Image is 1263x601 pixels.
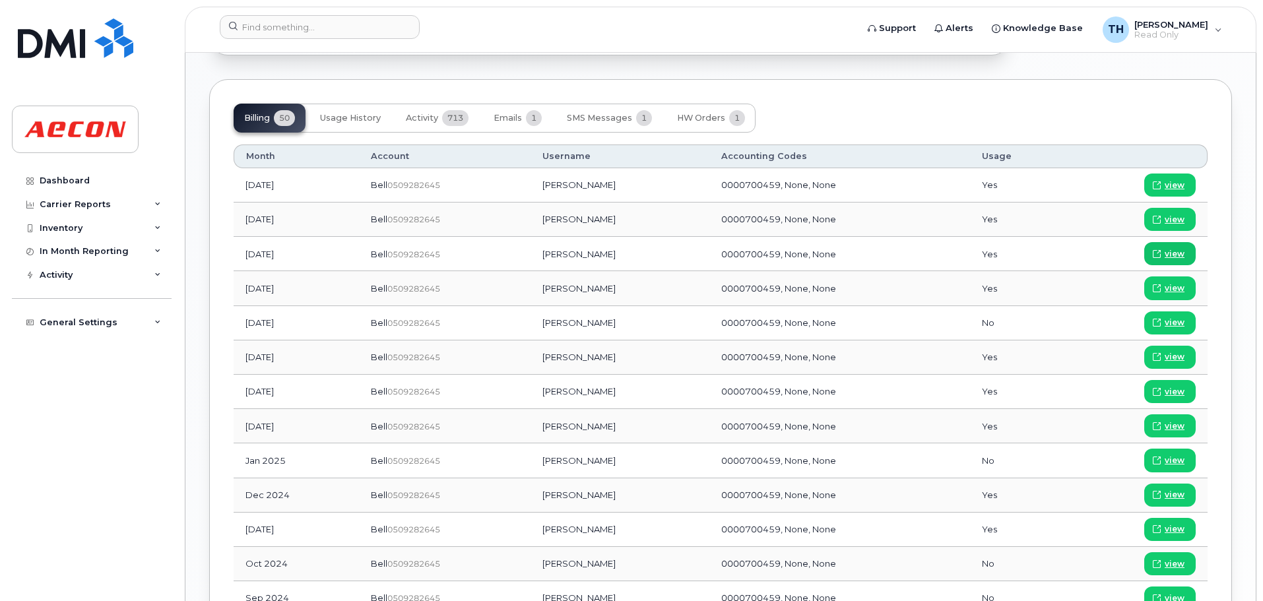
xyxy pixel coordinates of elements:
[721,490,836,500] span: 0000700459, None, None
[1165,248,1184,260] span: view
[721,214,836,224] span: 0000700459, None, None
[1134,19,1208,30] span: [PERSON_NAME]
[1144,346,1196,369] a: view
[234,271,359,305] td: [DATE]
[406,113,438,123] span: Activity
[1165,455,1184,466] span: view
[234,203,359,237] td: [DATE]
[387,284,440,294] span: 0509282645
[371,317,387,328] span: Bell
[531,144,709,168] th: Username
[371,455,387,466] span: Bell
[970,443,1068,478] td: No
[494,113,522,123] span: Emails
[1144,484,1196,507] a: view
[531,443,709,478] td: [PERSON_NAME]
[721,249,836,259] span: 0000700459, None, None
[1165,558,1184,570] span: view
[970,340,1068,375] td: Yes
[970,203,1068,237] td: Yes
[1165,282,1184,294] span: view
[1144,552,1196,575] a: view
[729,110,745,126] span: 1
[442,110,469,126] span: 713
[721,524,836,534] span: 0000700459, None, None
[1144,380,1196,403] a: view
[387,490,440,500] span: 0509282645
[721,317,836,328] span: 0000700459, None, None
[983,15,1092,42] a: Knowledge Base
[234,144,359,168] th: Month
[359,144,531,168] th: Account
[721,179,836,190] span: 0000700459, None, None
[234,478,359,513] td: Dec 2024
[925,15,983,42] a: Alerts
[970,478,1068,513] td: Yes
[970,547,1068,581] td: No
[531,306,709,340] td: [PERSON_NAME]
[371,249,387,259] span: Bell
[234,237,359,271] td: [DATE]
[526,110,542,126] span: 1
[531,375,709,409] td: [PERSON_NAME]
[709,144,970,168] th: Accounting Codes
[371,283,387,294] span: Bell
[1144,276,1196,300] a: view
[387,180,440,190] span: 0509282645
[970,144,1068,168] th: Usage
[1165,420,1184,432] span: view
[970,306,1068,340] td: No
[234,375,359,409] td: [DATE]
[970,271,1068,305] td: Yes
[1165,386,1184,398] span: view
[234,340,359,375] td: [DATE]
[531,340,709,375] td: [PERSON_NAME]
[1165,214,1184,226] span: view
[1165,317,1184,329] span: view
[371,558,387,569] span: Bell
[387,214,440,224] span: 0509282645
[721,421,836,431] span: 0000700459, None, None
[234,547,359,581] td: Oct 2024
[371,179,387,190] span: Bell
[567,113,632,123] span: SMS Messages
[531,237,709,271] td: [PERSON_NAME]
[234,443,359,478] td: Jan 2025
[858,15,925,42] a: Support
[1108,22,1124,38] span: TH
[234,409,359,443] td: [DATE]
[387,318,440,328] span: 0509282645
[1144,208,1196,231] a: view
[1144,174,1196,197] a: view
[721,386,836,396] span: 0000700459, None, None
[1144,449,1196,472] a: view
[970,409,1068,443] td: Yes
[636,110,652,126] span: 1
[1144,242,1196,265] a: view
[531,271,709,305] td: [PERSON_NAME]
[970,375,1068,409] td: Yes
[531,547,709,581] td: [PERSON_NAME]
[371,352,387,362] span: Bell
[234,513,359,547] td: [DATE]
[677,113,725,123] span: HW Orders
[1165,489,1184,501] span: view
[1134,30,1208,40] span: Read Only
[879,22,916,35] span: Support
[371,214,387,224] span: Bell
[1093,16,1231,43] div: Tina Hu
[970,513,1068,547] td: Yes
[970,168,1068,203] td: Yes
[1165,179,1184,191] span: view
[721,558,836,569] span: 0000700459, None, None
[387,559,440,569] span: 0509282645
[387,524,440,534] span: 0509282645
[721,455,836,466] span: 0000700459, None, None
[387,456,440,466] span: 0509282645
[371,490,387,500] span: Bell
[387,387,440,396] span: 0509282645
[970,237,1068,271] td: Yes
[371,421,387,431] span: Bell
[946,22,973,35] span: Alerts
[1144,311,1196,334] a: view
